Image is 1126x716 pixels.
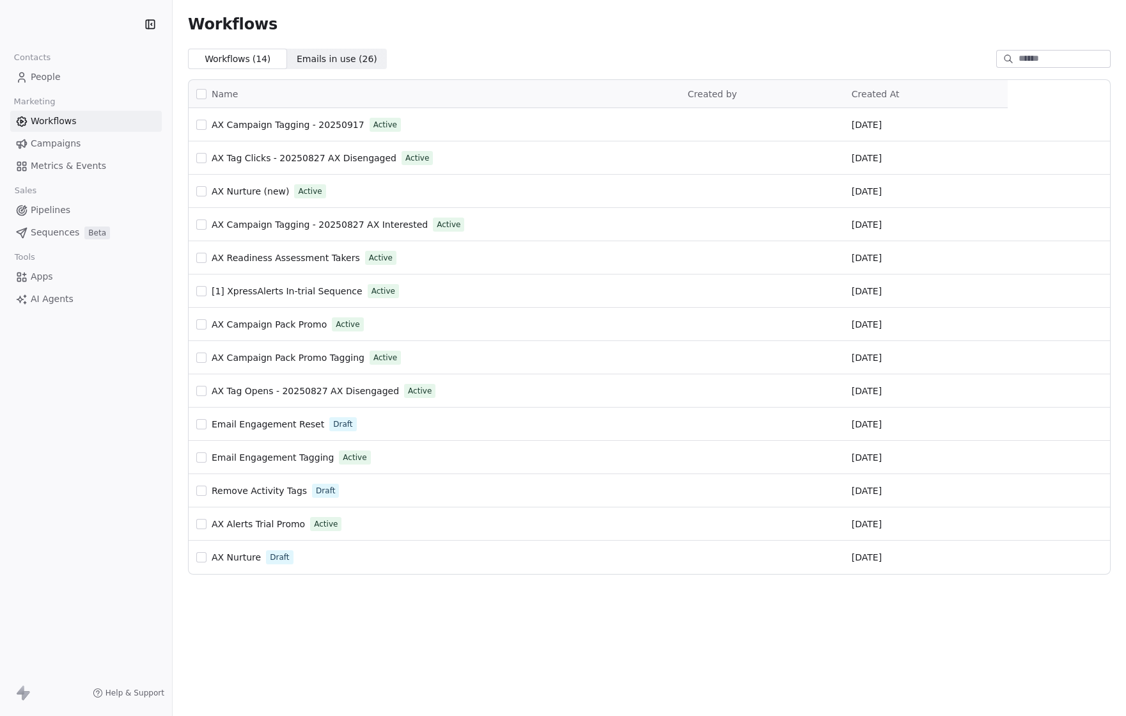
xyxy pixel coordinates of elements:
[31,203,70,217] span: Pipelines
[10,222,162,243] a: SequencesBeta
[212,153,396,163] span: AX Tag Clicks - 20250827 AX Disengaged
[212,353,364,363] span: AX Campaign Pack Promo Tagging
[212,219,428,230] span: AX Campaign Tagging - 20250827 AX Interested
[373,352,397,363] span: Active
[212,120,364,130] span: AX Campaign Tagging - 20250917
[9,248,40,267] span: Tools
[212,253,360,263] span: AX Readiness Assessment Takers
[852,484,882,497] span: [DATE]
[8,92,61,111] span: Marketing
[852,118,882,131] span: [DATE]
[314,518,338,530] span: Active
[212,88,238,101] span: Name
[212,218,428,231] a: AX Campaign Tagging - 20250827 AX Interested
[852,218,882,231] span: [DATE]
[212,286,363,296] span: [1] XpressAlerts In-trial Sequence
[212,186,289,196] span: AX Nurture (new)
[373,119,397,131] span: Active
[336,319,359,330] span: Active
[212,285,363,298] a: [1] XpressAlerts In-trial Sequence
[852,285,882,298] span: [DATE]
[852,89,900,99] span: Created At
[212,552,261,562] span: AX Nurture
[93,688,164,698] a: Help & Support
[10,67,162,88] a: People
[369,252,393,264] span: Active
[212,518,305,530] a: AX Alerts Trial Promo
[10,155,162,177] a: Metrics & Events
[31,70,61,84] span: People
[212,484,307,497] a: Remove Activity Tags
[31,226,79,239] span: Sequences
[852,251,882,264] span: [DATE]
[316,485,335,497] span: Draft
[212,251,360,264] a: AX Readiness Assessment Takers
[10,133,162,154] a: Campaigns
[212,451,334,464] a: Email Engagement Tagging
[852,318,882,331] span: [DATE]
[188,15,278,33] span: Workflows
[852,185,882,198] span: [DATE]
[31,159,106,173] span: Metrics & Events
[298,186,322,197] span: Active
[212,486,307,496] span: Remove Activity Tags
[106,688,164,698] span: Help & Support
[297,52,377,66] span: Emails in use ( 26 )
[212,418,324,431] a: Email Engagement Reset
[31,115,77,128] span: Workflows
[9,181,42,200] span: Sales
[10,266,162,287] a: Apps
[852,385,882,397] span: [DATE]
[408,385,432,397] span: Active
[10,111,162,132] a: Workflows
[212,386,399,396] span: AX Tag Opens - 20250827 AX Disengaged
[333,418,352,430] span: Draft
[212,152,396,164] a: AX Tag Clicks - 20250827 AX Disengaged
[688,89,737,99] span: Created by
[852,451,882,464] span: [DATE]
[10,289,162,310] a: AI Agents
[212,385,399,397] a: AX Tag Opens - 20250827 AX Disengaged
[212,319,327,330] span: AX Campaign Pack Promo
[212,185,289,198] a: AX Nurture (new)
[31,137,81,150] span: Campaigns
[10,200,162,221] a: Pipelines
[212,318,327,331] a: AX Campaign Pack Promo
[212,551,261,564] a: AX Nurture
[212,118,364,131] a: AX Campaign Tagging - 20250917
[437,219,460,230] span: Active
[852,418,882,431] span: [DATE]
[31,270,53,283] span: Apps
[852,351,882,364] span: [DATE]
[405,152,429,164] span: Active
[852,152,882,164] span: [DATE]
[212,519,305,529] span: AX Alerts Trial Promo
[270,552,289,563] span: Draft
[212,452,334,463] span: Email Engagement Tagging
[84,227,110,239] span: Beta
[8,48,56,67] span: Contacts
[31,292,74,306] span: AI Agents
[212,419,324,429] span: Email Engagement Reset
[343,452,366,463] span: Active
[852,551,882,564] span: [DATE]
[852,518,882,530] span: [DATE]
[212,351,364,364] a: AX Campaign Pack Promo Tagging
[371,285,395,297] span: Active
